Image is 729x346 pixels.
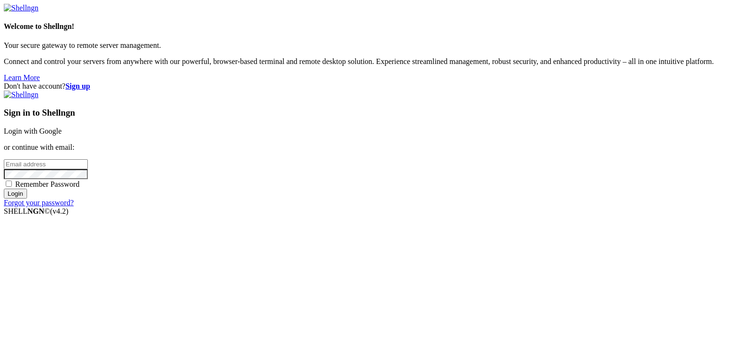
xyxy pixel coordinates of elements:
input: Remember Password [6,181,12,187]
p: Connect and control your servers from anywhere with our powerful, browser-based terminal and remo... [4,57,725,66]
p: or continue with email: [4,143,725,152]
a: Forgot your password? [4,199,74,207]
span: 4.2.0 [50,207,69,215]
img: Shellngn [4,91,38,99]
b: NGN [28,207,45,215]
div: Don't have account? [4,82,725,91]
a: Login with Google [4,127,62,135]
h3: Sign in to Shellngn [4,108,725,118]
a: Sign up [65,82,90,90]
span: SHELL © [4,207,68,215]
input: Email address [4,159,88,169]
input: Login [4,189,27,199]
h4: Welcome to Shellngn! [4,22,725,31]
img: Shellngn [4,4,38,12]
span: Remember Password [15,180,80,188]
a: Learn More [4,73,40,82]
p: Your secure gateway to remote server management. [4,41,725,50]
